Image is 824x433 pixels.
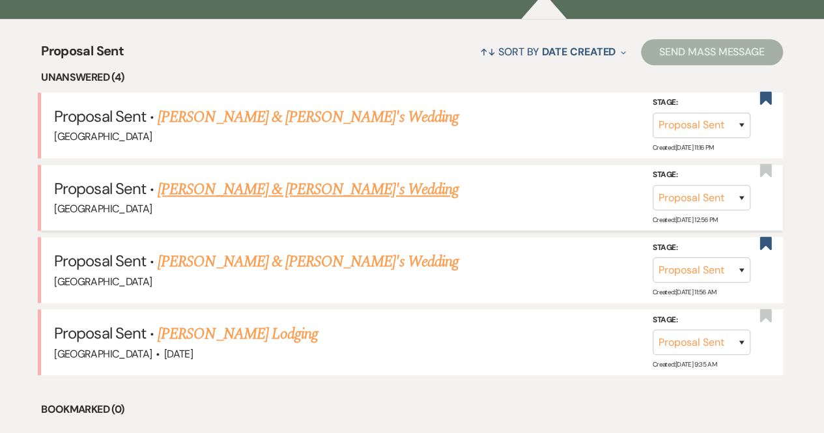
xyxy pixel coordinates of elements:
[653,168,750,182] label: Stage:
[158,322,318,346] a: [PERSON_NAME] Lodging
[54,106,146,126] span: Proposal Sent
[164,347,193,361] span: [DATE]
[54,275,152,288] span: [GEOGRAPHIC_DATA]
[54,178,146,199] span: Proposal Sent
[653,216,717,224] span: Created: [DATE] 12:56 PM
[158,178,459,201] a: [PERSON_NAME] & [PERSON_NAME]'s Wedding
[653,96,750,110] label: Stage:
[653,143,713,152] span: Created: [DATE] 11:16 PM
[54,251,146,271] span: Proposal Sent
[54,130,152,143] span: [GEOGRAPHIC_DATA]
[653,241,750,255] label: Stage:
[54,347,152,361] span: [GEOGRAPHIC_DATA]
[653,360,717,369] span: Created: [DATE] 9:35 AM
[41,69,783,86] li: Unanswered (4)
[653,313,750,328] label: Stage:
[542,45,616,59] span: Date Created
[41,41,124,69] span: Proposal Sent
[475,35,631,69] button: Sort By Date Created
[54,202,152,216] span: [GEOGRAPHIC_DATA]
[158,250,459,273] a: [PERSON_NAME] & [PERSON_NAME]'s Wedding
[641,39,783,65] button: Send Mass Message
[158,105,459,129] a: [PERSON_NAME] & [PERSON_NAME]'s Wedding
[653,288,716,296] span: Created: [DATE] 11:56 AM
[41,401,783,418] li: Bookmarked (0)
[54,323,146,343] span: Proposal Sent
[480,45,496,59] span: ↑↓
